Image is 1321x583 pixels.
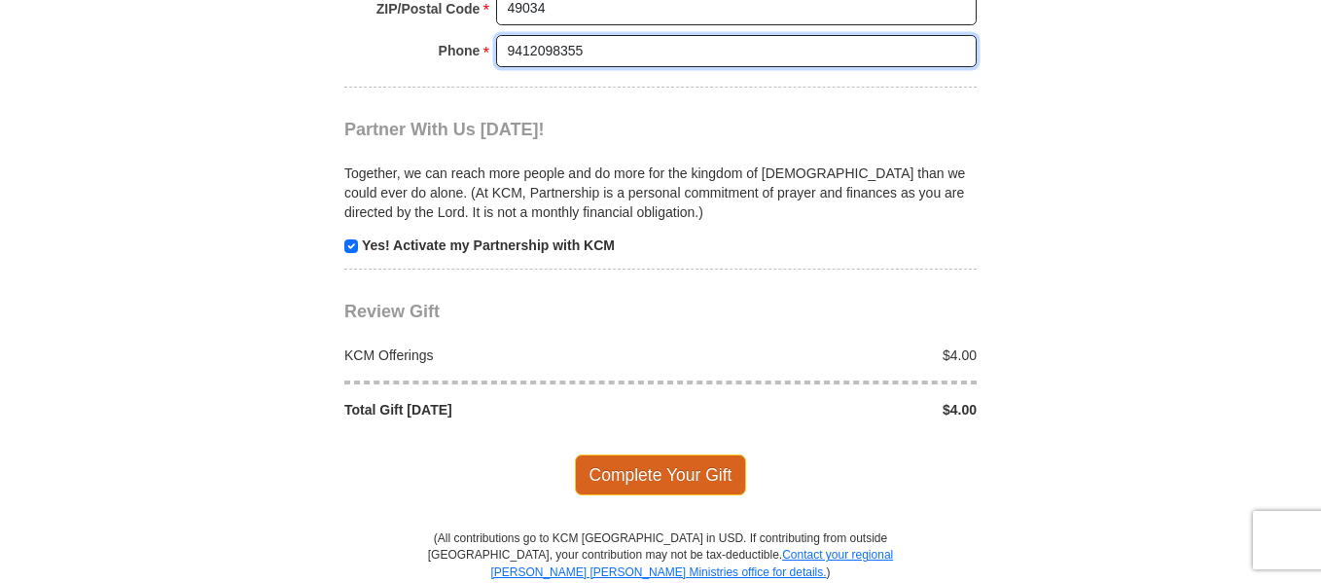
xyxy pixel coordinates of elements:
span: Complete Your Gift [575,455,747,495]
p: Together, we can reach more people and do more for the kingdom of [DEMOGRAPHIC_DATA] than we coul... [344,164,977,222]
a: Contact your regional [PERSON_NAME] [PERSON_NAME] Ministries office for details. [490,548,893,578]
span: Review Gift [344,302,440,321]
span: Partner With Us [DATE]! [344,120,545,139]
strong: Yes! Activate my Partnership with KCM [362,237,615,253]
div: Total Gift [DATE] [335,400,661,419]
strong: Phone [439,37,481,64]
div: KCM Offerings [335,346,661,365]
div: $4.00 [660,346,987,365]
div: $4.00 [660,400,987,419]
